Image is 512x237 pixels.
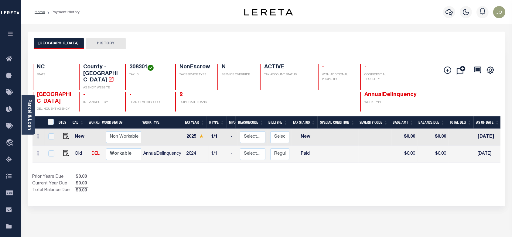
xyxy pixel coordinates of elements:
[179,64,210,71] h4: NonEscrow
[184,146,209,163] td: 2024
[129,73,168,77] p: TAX ID
[290,116,318,129] th: Tax Status: activate to sort column ascending
[83,64,118,84] h4: County - [GEOGRAPHIC_DATA]
[474,116,502,129] th: As of Date: activate to sort column ascending
[56,116,70,129] th: DTLS
[209,129,228,146] td: 1/1
[83,100,118,105] p: IN BANKRUPTCY
[86,116,100,129] th: WorkQ
[264,64,311,71] h4: ACTIVE
[83,86,118,90] p: AGENCY WEBSITE
[184,129,209,146] td: 2025
[45,9,80,15] li: Payment History
[140,116,182,129] th: Work Type
[292,129,319,146] td: New
[207,116,227,129] th: RType: activate to sort column ascending
[75,187,88,194] span: $0.00
[86,38,126,49] button: HISTORY
[416,116,447,129] th: Balance Due: activate to sort column ascending
[390,116,416,129] th: Base Amt: activate to sort column ascending
[34,38,84,49] button: [GEOGRAPHIC_DATA]
[27,99,31,130] a: Parcel & Loan
[228,129,237,146] td: -
[392,129,418,146] td: $0.00
[292,146,319,163] td: Paid
[244,9,293,15] img: logo-dark.svg
[37,92,72,104] span: [GEOGRAPHIC_DATA]
[70,116,86,129] th: CAL: activate to sort column ascending
[322,73,353,82] p: WITH ADDITIONAL PROPERTY
[266,116,290,129] th: BillType: activate to sort column ascending
[179,73,210,77] p: TAX SERVICE TYPE
[222,73,252,77] p: SERVICE OVERRIDE
[75,174,88,180] span: $0.00
[129,100,168,105] p: LOAN SEVERITY CODE
[32,180,75,187] td: Current Year Due
[364,100,399,105] p: WORK TYPE
[493,6,505,18] img: svg+xml;base64,PHN2ZyB4bWxucz0iaHR0cDovL3d3dy53My5vcmcvMjAwMC9zdmciIHBvaW50ZXItZXZlbnRzPSJub25lIi...
[199,134,203,138] img: Star.svg
[236,116,266,129] th: ReasonCode: activate to sort column ascending
[6,139,15,147] i: travel_explore
[100,116,141,129] th: Work Status
[182,116,207,129] th: Tax Year: activate to sort column ascending
[37,107,72,112] p: DELINQUENT AGENCY
[364,92,417,98] span: AnnualDelinquency
[475,129,503,146] td: [DATE]
[357,116,390,129] th: Severity Code: activate to sort column ascending
[75,180,88,187] span: $0.00
[447,116,474,129] th: Total DLQ: activate to sort column ascending
[37,73,72,77] p: STATE
[32,116,44,129] th: &nbsp;&nbsp;&nbsp;&nbsp;&nbsp;&nbsp;&nbsp;&nbsp;&nbsp;&nbsp;
[129,64,168,71] h4: 308301
[227,116,236,129] th: MPO
[72,129,89,146] td: New
[364,64,367,70] span: -
[364,73,399,82] p: CONFIDENTIAL PROPERTY
[418,146,449,163] td: $0.00
[32,174,75,180] td: Prior Years Due
[92,152,100,156] a: DEL
[222,64,252,71] h4: N
[35,10,45,14] a: Home
[179,100,210,105] p: DUPLICATE LOANS
[264,73,311,77] p: TAX ACCOUNT STATUS
[392,146,418,163] td: $0.00
[141,146,184,163] td: AnnualDelinquency
[44,116,56,129] th: &nbsp;
[37,64,72,71] h4: NC
[179,92,183,98] a: 2
[209,146,228,163] td: 1/1
[129,92,131,98] span: -
[32,187,75,194] td: Total Balance Due
[83,92,85,98] span: -
[72,146,89,163] td: Old
[475,146,503,163] td: [DATE]
[228,146,237,163] td: -
[322,64,324,70] span: -
[418,129,449,146] td: $0.00
[318,116,357,129] th: Special Condition: activate to sort column ascending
